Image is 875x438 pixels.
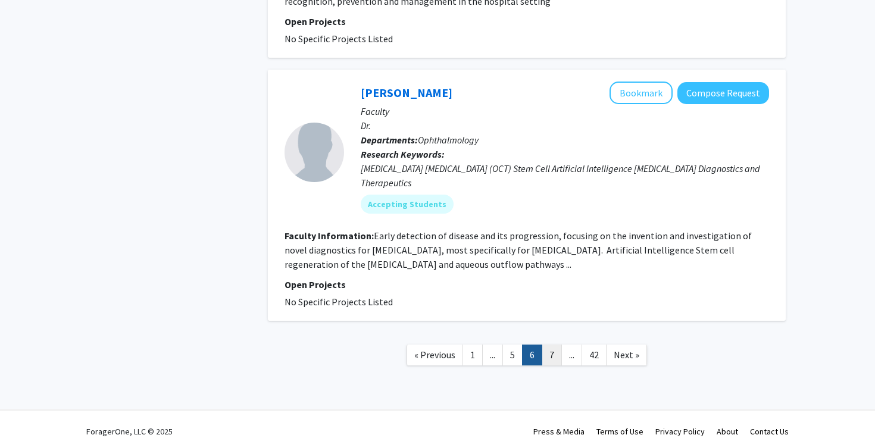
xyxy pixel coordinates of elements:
p: Open Projects [285,277,769,292]
span: « Previous [414,349,455,361]
a: Next [606,345,647,365]
mat-chip: Accepting Students [361,195,454,214]
a: Contact Us [750,426,789,437]
a: Privacy Policy [655,426,705,437]
a: 1 [462,345,483,365]
a: Press & Media [533,426,585,437]
a: Terms of Use [596,426,643,437]
p: Faculty [361,104,769,118]
span: Next » [614,349,639,361]
a: [PERSON_NAME] [361,85,452,100]
span: No Specific Projects Listed [285,296,393,308]
span: No Specific Projects Listed [285,33,393,45]
span: ... [569,349,574,361]
button: Add Joel Schuman to Bookmarks [610,82,673,104]
a: Previous [407,345,463,365]
p: Dr. [361,118,769,133]
b: Research Keywords: [361,148,445,160]
b: Faculty Information: [285,230,374,242]
button: Compose Request to Joel Schuman [677,82,769,104]
iframe: Chat [9,384,51,429]
div: [MEDICAL_DATA] [MEDICAL_DATA] (OCT) Stem Cell Artificial Intelligence [MEDICAL_DATA] Diagnostics ... [361,161,769,190]
a: 6 [522,345,542,365]
a: 5 [502,345,523,365]
span: Ophthalmology [418,134,479,146]
fg-read-more: Early detection of disease and its progression, focusing on the invention and investigation of no... [285,230,752,270]
a: 7 [542,345,562,365]
nav: Page navigation [268,333,786,381]
b: Departments: [361,134,418,146]
p: Open Projects [285,14,769,29]
a: About [717,426,738,437]
span: ... [490,349,495,361]
a: 42 [582,345,607,365]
